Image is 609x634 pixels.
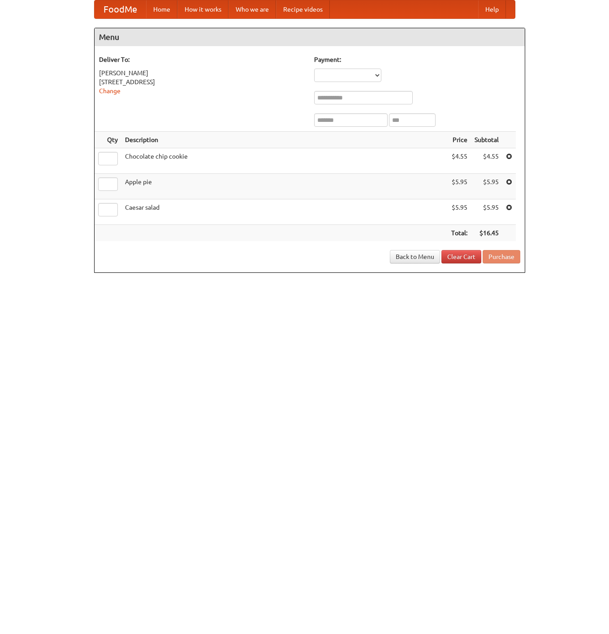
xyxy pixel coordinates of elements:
[229,0,276,18] a: Who we are
[478,0,506,18] a: Help
[95,132,121,148] th: Qty
[471,199,502,225] td: $5.95
[448,225,471,242] th: Total:
[121,199,448,225] td: Caesar salad
[471,174,502,199] td: $5.95
[441,250,481,263] a: Clear Cart
[121,132,448,148] th: Description
[448,199,471,225] td: $5.95
[471,225,502,242] th: $16.45
[483,250,520,263] button: Purchase
[448,132,471,148] th: Price
[99,87,121,95] a: Change
[471,132,502,148] th: Subtotal
[95,28,525,46] h4: Menu
[276,0,330,18] a: Recipe videos
[314,55,520,64] h5: Payment:
[448,174,471,199] td: $5.95
[390,250,440,263] a: Back to Menu
[99,78,305,86] div: [STREET_ADDRESS]
[448,148,471,174] td: $4.55
[95,0,146,18] a: FoodMe
[146,0,177,18] a: Home
[99,69,305,78] div: [PERSON_NAME]
[121,148,448,174] td: Chocolate chip cookie
[177,0,229,18] a: How it works
[471,148,502,174] td: $4.55
[99,55,305,64] h5: Deliver To:
[121,174,448,199] td: Apple pie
